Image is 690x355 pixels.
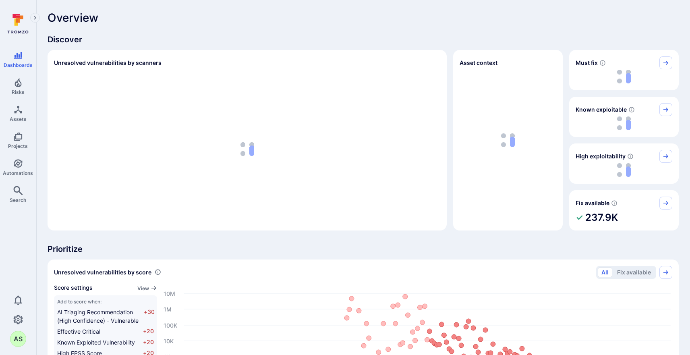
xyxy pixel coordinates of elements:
svg: Risk score >=40 , missed SLA [599,60,606,66]
span: Projects [8,143,28,149]
div: Abhinav Singh [10,331,26,347]
span: Asset context [460,59,497,67]
img: Loading... [617,116,631,130]
button: Fix available [613,268,655,277]
span: Known exploitable [576,106,627,114]
span: AI Triaging Recommendation (High Confidence) - Vulnerable [57,309,139,324]
span: High exploitability [576,152,626,160]
span: Known Exploited Vulnerability [57,339,135,346]
div: loading spinner [576,116,672,131]
img: Loading... [617,163,631,177]
button: AS [10,331,26,347]
div: Known exploitable [569,97,679,137]
div: loading spinner [576,163,672,177]
svg: Vulnerabilities with fix available [611,200,617,206]
span: Discover [48,34,679,45]
h2: Unresolved vulnerabilities by scanners [54,59,162,67]
span: Fix available [576,199,609,207]
div: High exploitability [569,143,679,184]
img: Loading... [617,70,631,83]
span: Dashboards [4,62,33,68]
span: +20 [143,338,154,347]
button: View [137,285,157,291]
svg: Confirmed exploitable by KEV [628,106,635,113]
span: Must fix [576,59,598,67]
div: Must fix [569,50,679,90]
text: 10M [164,290,175,297]
span: Unresolved vulnerabilities by score [54,268,151,276]
span: Prioritize [48,243,679,255]
span: Score settings [54,284,93,292]
text: 1M [164,305,172,312]
span: Overview [48,11,98,24]
span: Assets [10,116,27,122]
img: Loading... [240,142,254,156]
span: Risks [12,89,25,95]
div: loading spinner [54,74,440,224]
div: Number of vulnerabilities in status 'Open' 'Triaged' and 'In process' grouped by score [155,268,161,276]
a: View [137,284,157,292]
span: +20 [143,327,154,336]
text: 100K [164,322,177,328]
span: Effective Critical [57,328,100,335]
h2: 237.9K [585,210,618,226]
button: All [598,268,612,277]
span: Add to score when: [57,299,154,305]
i: Expand navigation menu [32,15,38,21]
svg: EPSS score ≥ 0.7 [627,153,634,160]
div: Fix available [569,190,679,230]
span: Automations [3,170,33,176]
div: loading spinner [576,69,672,84]
span: +30 [144,308,154,325]
span: Search [10,197,26,203]
text: 10K [164,337,174,344]
button: Expand navigation menu [30,13,40,23]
